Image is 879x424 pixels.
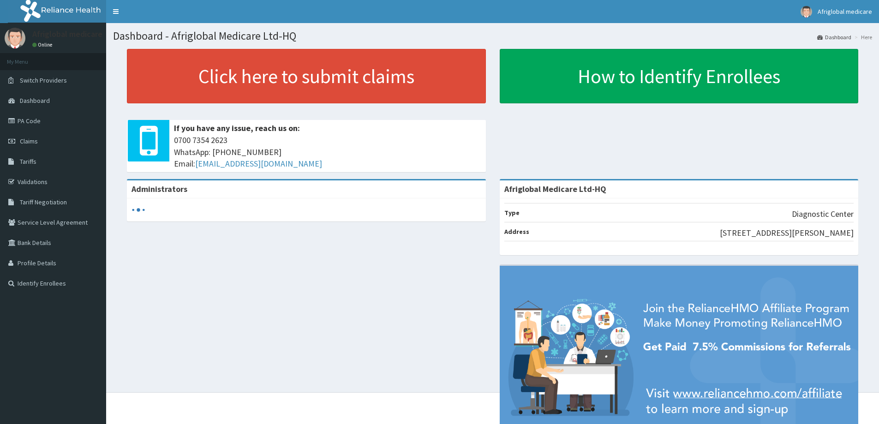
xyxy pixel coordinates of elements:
[20,96,50,105] span: Dashboard
[32,42,54,48] a: Online
[20,76,67,84] span: Switch Providers
[132,203,145,217] svg: audio-loading
[174,123,300,133] b: If you have any issue, reach us on:
[20,137,38,145] span: Claims
[174,134,481,170] span: 0700 7354 2623 WhatsApp: [PHONE_NUMBER] Email:
[504,184,606,194] strong: Afriglobal Medicare Ltd-HQ
[504,209,520,217] b: Type
[818,7,872,16] span: Afriglobal medicare
[720,227,854,239] p: [STREET_ADDRESS][PERSON_NAME]
[32,30,102,38] p: Afriglobal medicare
[195,158,322,169] a: [EMAIL_ADDRESS][DOMAIN_NAME]
[127,49,486,103] a: Click here to submit claims
[132,184,187,194] b: Administrators
[113,30,872,42] h1: Dashboard - Afriglobal Medicare Ltd-HQ
[20,198,67,206] span: Tariff Negotiation
[801,6,812,18] img: User Image
[817,33,851,41] a: Dashboard
[20,157,36,166] span: Tariffs
[852,33,872,41] li: Here
[792,208,854,220] p: Diagnostic Center
[500,49,859,103] a: How to Identify Enrollees
[504,227,529,236] b: Address
[5,28,25,48] img: User Image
